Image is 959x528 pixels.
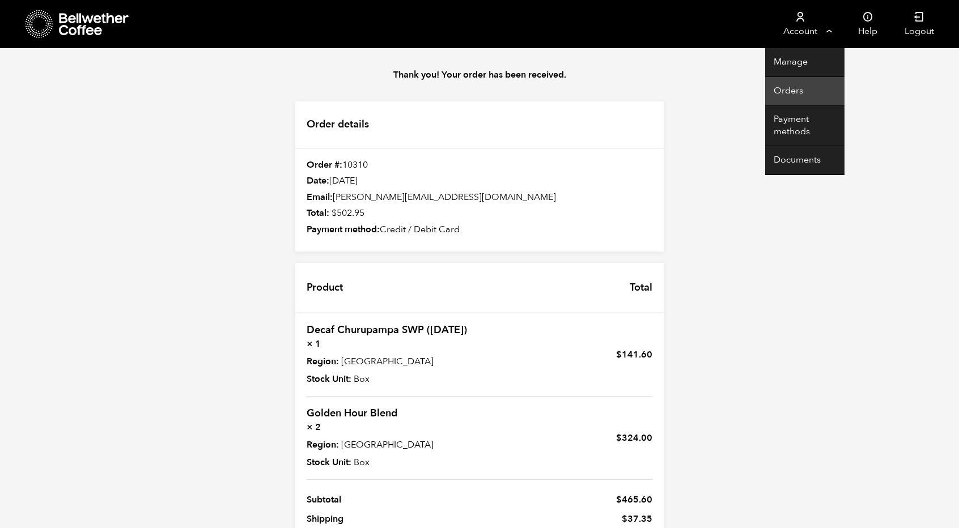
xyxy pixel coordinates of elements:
span: 465.60 [616,493,652,506]
th: Subtotal [307,490,479,509]
p: Box [307,455,473,469]
strong: × 1 [307,337,473,351]
p: [GEOGRAPHIC_DATA] [307,355,473,368]
bdi: 502.95 [332,207,364,219]
strong: Stock Unit: [307,372,351,386]
span: $ [332,207,337,219]
strong: Email: [307,191,333,203]
strong: Region: [307,438,339,452]
span: 37.35 [479,512,652,526]
p: [GEOGRAPHIC_DATA] [307,438,473,452]
a: Decaf Churupampa SWP ([DATE]) [307,323,467,337]
strong: Order #: [307,159,342,171]
strong: Total: [307,207,329,219]
th: Product [295,263,354,312]
a: Orders [765,77,845,106]
a: Golden Hour Blend [307,406,397,420]
span: $ [616,432,622,444]
a: Manage [765,48,845,77]
strong: Region: [307,355,339,368]
div: [DATE] [295,175,664,188]
strong: × 2 [307,420,473,434]
strong: Payment method: [307,223,380,236]
div: 10310 [295,159,664,172]
p: Thank you! Your order has been received. [284,68,675,82]
span: $ [616,493,622,506]
a: Payment methods [765,105,845,146]
strong: Date: [307,174,329,187]
bdi: 324.00 [616,432,652,444]
bdi: 141.60 [616,348,652,361]
div: [PERSON_NAME][EMAIL_ADDRESS][DOMAIN_NAME] [295,191,664,204]
span: $ [616,348,622,361]
th: Total [618,263,664,312]
strong: Stock Unit: [307,455,351,469]
a: Documents [765,146,845,175]
h2: Order details [295,101,664,149]
p: Box [307,372,473,386]
div: Credit / Debit Card [295,224,664,236]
